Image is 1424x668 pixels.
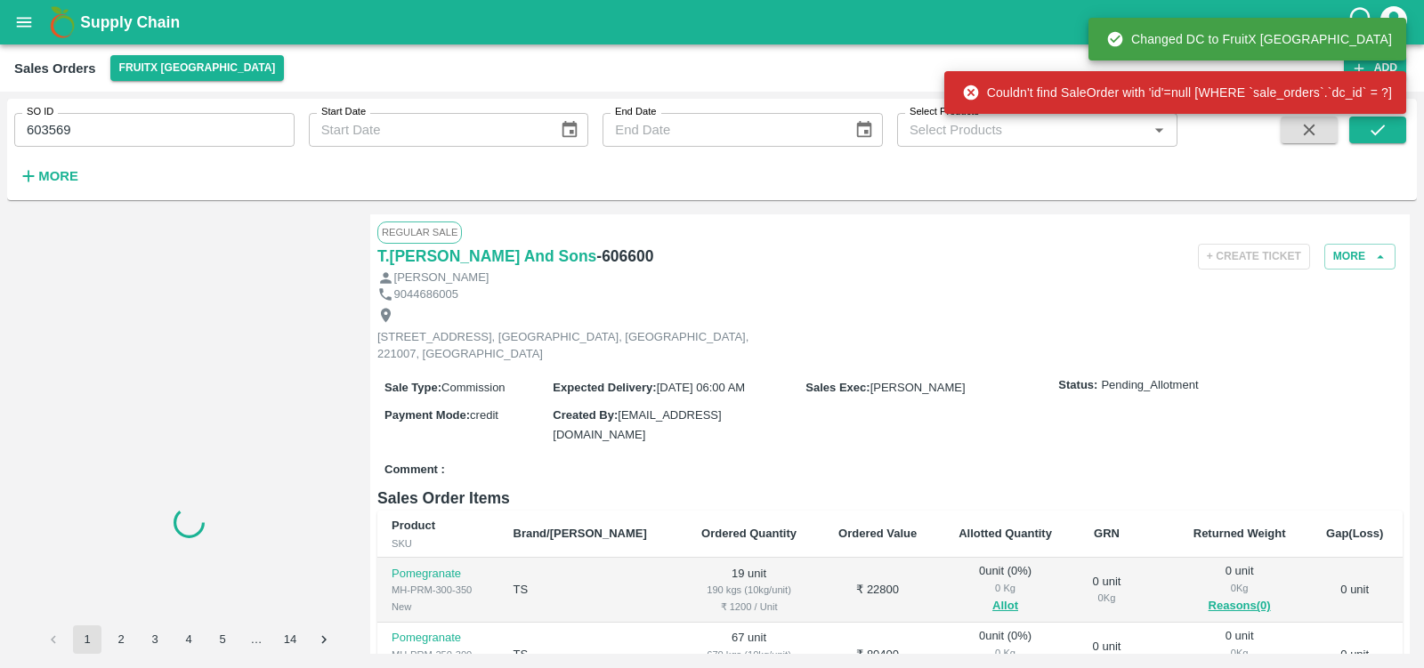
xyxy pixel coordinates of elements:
div: customer-support [1347,6,1378,38]
p: [STREET_ADDRESS], [GEOGRAPHIC_DATA], [GEOGRAPHIC_DATA], 221007, [GEOGRAPHIC_DATA] [377,329,778,362]
b: Returned Weight [1193,527,1286,540]
button: Go to page 4 [174,625,203,654]
div: 0 Kg [1088,590,1126,606]
b: Gap(Loss) [1326,527,1383,540]
div: 0 Kg [1186,580,1293,596]
b: GRN [1094,527,1120,540]
input: End Date [603,113,839,147]
td: TS [499,558,680,623]
div: MH-PRM-250-300 [392,647,485,663]
nav: pagination navigation [36,625,341,654]
button: Go to page 2 [107,625,135,654]
a: T.[PERSON_NAME] And Sons [377,244,596,269]
h6: Sales Order Items [377,486,1403,511]
b: Ordered Value [838,527,917,540]
b: Supply Chain [80,13,180,31]
p: Pomegranate [392,630,485,647]
h6: - 606600 [596,244,653,269]
span: [PERSON_NAME] [870,381,966,394]
b: Brand/[PERSON_NAME] [514,527,647,540]
button: More [14,161,83,191]
label: Payment Mode : [384,408,470,422]
div: New [392,599,485,615]
div: … [242,632,271,648]
button: Go to page 3 [141,625,169,654]
p: 9044686005 [394,286,458,303]
span: [EMAIL_ADDRESS][DOMAIN_NAME] [553,408,721,441]
div: Couldn't find SaleOrder with 'id'=null [WHERE `sale_orders`.`dc_id` = ?] [962,76,1392,109]
span: Pending_Allotment [1101,377,1198,394]
div: 670 kgs (10kg/unit) [694,647,804,663]
span: [DATE] 06:00 AM [657,381,745,394]
button: Go to next page [310,625,338,654]
div: SKU [392,535,485,551]
div: 190 kgs (10kg/unit) [694,582,804,598]
button: Open [1147,118,1170,141]
button: Choose date [847,113,881,147]
div: Sales Orders [14,57,96,80]
label: Sales Exec : [805,381,870,394]
div: account of current user [1378,4,1410,41]
div: Changed DC to FruitX [GEOGRAPHIC_DATA] [1106,23,1392,55]
input: Select Products [902,118,1143,141]
span: Regular Sale [377,221,462,243]
div: MH-PRM-300-350 [392,582,485,598]
button: Select DC [110,55,285,81]
td: 19 unit [680,558,818,623]
button: Reasons(0) [1186,596,1293,616]
input: Enter SO ID [14,113,295,147]
button: Go to page 5 [208,625,237,654]
div: ₹ 1200 / Unit [694,599,804,615]
button: Go to page 14 [276,625,304,654]
p: [PERSON_NAME] [394,270,489,286]
a: Supply Chain [80,10,1347,35]
span: Commission [441,381,506,394]
b: Product [392,519,435,532]
button: More [1324,244,1396,270]
div: 0 unit ( 0 %) [951,563,1059,616]
button: page 1 [73,625,101,654]
b: Allotted Quantity [959,527,1052,540]
div: 0 Kg [951,645,1059,661]
label: Expected Delivery : [553,381,656,394]
div: 0 Kg [1186,645,1293,661]
td: ₹ 22800 [818,558,937,623]
button: open drawer [4,2,44,43]
p: Pomegranate [392,566,485,583]
label: End Date [615,105,656,119]
button: Allot [992,596,1018,616]
span: credit [470,408,498,422]
label: Select Products [910,105,979,119]
div: 0 unit [1088,574,1126,607]
label: Comment : [384,462,445,479]
img: logo [44,4,80,40]
button: Choose date [553,113,587,147]
input: Start Date [309,113,546,147]
div: 0 Kg [951,580,1059,596]
strong: More [38,169,78,183]
b: Ordered Quantity [701,527,797,540]
label: Start Date [321,105,366,119]
label: SO ID [27,105,53,119]
div: 0 unit [1186,563,1293,616]
label: Created By : [553,408,618,422]
label: Status: [1058,377,1097,394]
td: 0 unit [1307,558,1403,623]
label: Sale Type : [384,381,441,394]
